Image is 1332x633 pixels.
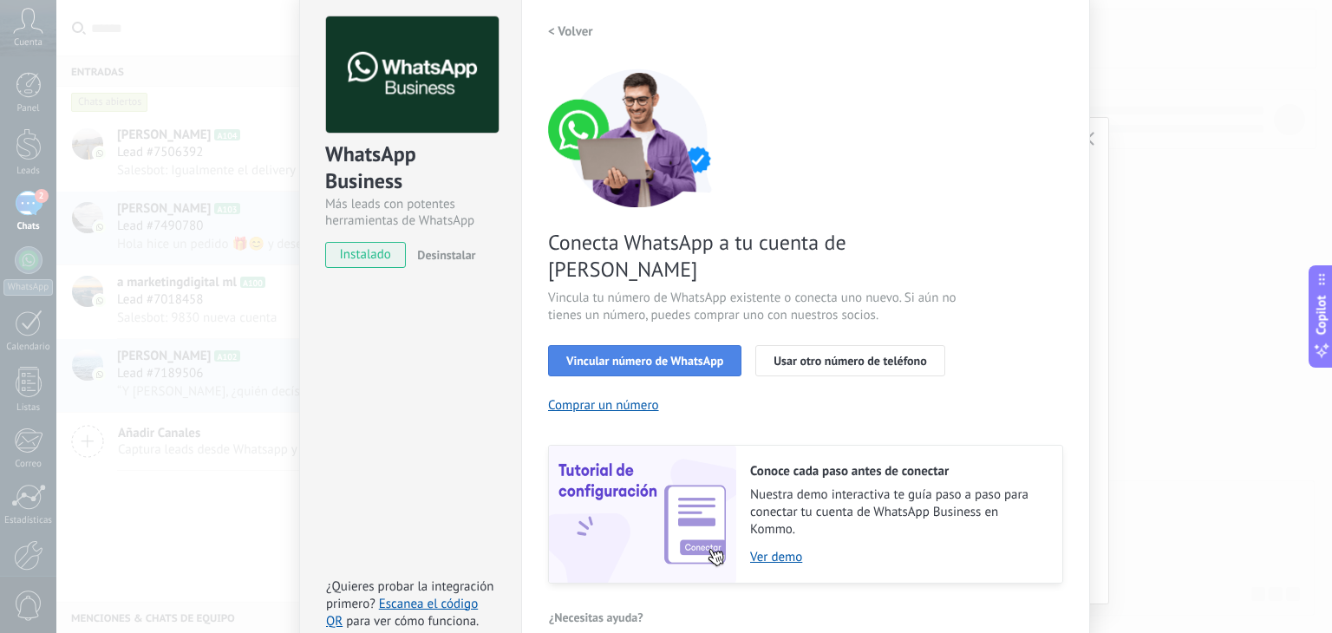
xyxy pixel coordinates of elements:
a: Ver demo [750,549,1045,565]
div: WhatsApp Business [325,140,496,196]
span: ¿Quieres probar la integración primero? [326,578,494,612]
span: Vincula tu número de WhatsApp existente o conecta uno nuevo. Si aún no tienes un número, puedes c... [548,290,961,324]
span: Copilot [1313,296,1330,336]
span: instalado [326,242,405,268]
button: Usar otro número de teléfono [755,345,944,376]
span: Conecta WhatsApp a tu cuenta de [PERSON_NAME] [548,229,961,283]
span: Usar otro número de teléfono [774,355,926,367]
button: Desinstalar [410,242,475,268]
img: connect number [548,69,730,207]
h2: Conoce cada paso antes de conectar [750,463,1045,480]
span: Nuestra demo interactiva te guía paso a paso para conectar tu cuenta de WhatsApp Business en Kommo. [750,486,1045,538]
span: ¿Necesitas ayuda? [549,611,643,623]
div: Más leads con potentes herramientas de WhatsApp [325,196,496,229]
button: ¿Necesitas ayuda? [548,604,644,630]
button: Comprar un número [548,397,659,414]
h2: < Volver [548,23,593,40]
button: Vincular número de WhatsApp [548,345,741,376]
button: < Volver [548,16,593,48]
span: para ver cómo funciona. [346,613,479,630]
img: logo_main.png [326,16,499,134]
span: Vincular número de WhatsApp [566,355,723,367]
span: Desinstalar [417,247,475,263]
a: Escanea el código QR [326,596,478,630]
